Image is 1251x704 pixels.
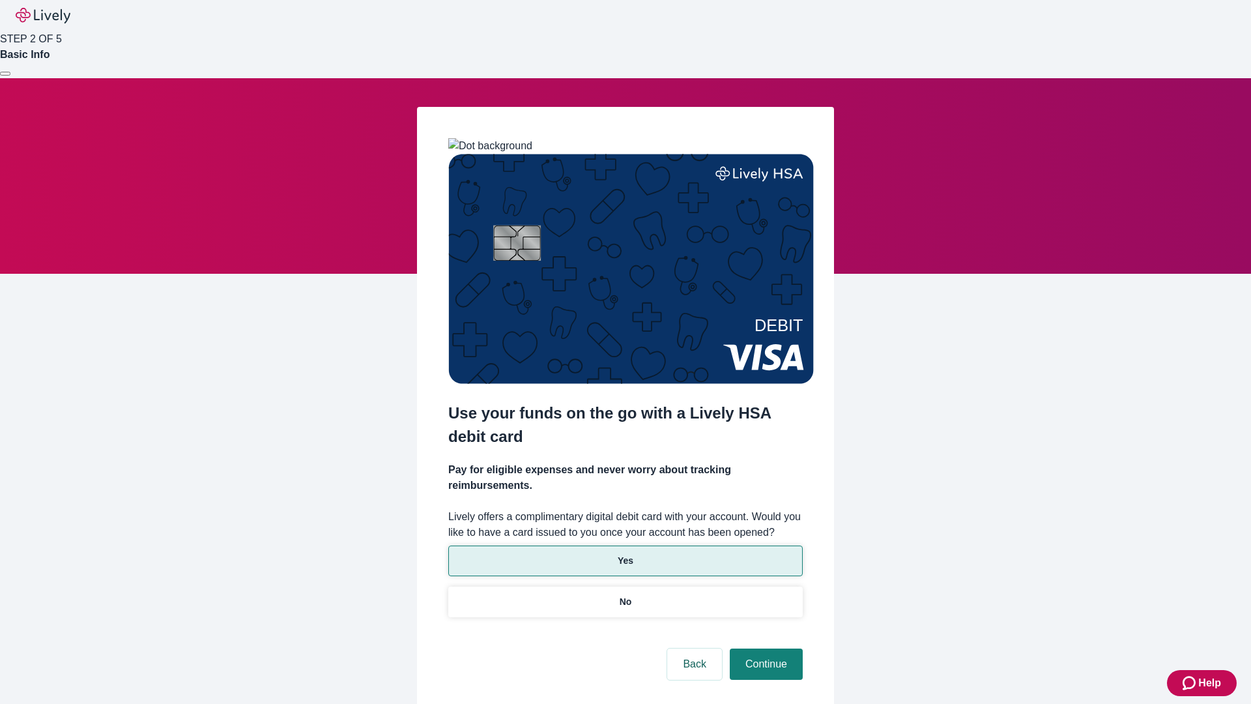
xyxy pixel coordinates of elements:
[448,462,803,493] h4: Pay for eligible expenses and never worry about tracking reimbursements.
[620,595,632,609] p: No
[448,138,532,154] img: Dot background
[1183,675,1198,691] svg: Zendesk support icon
[618,554,633,568] p: Yes
[448,509,803,540] label: Lively offers a complimentary digital debit card with your account. Would you like to have a card...
[667,649,722,680] button: Back
[448,546,803,576] button: Yes
[448,587,803,617] button: No
[448,402,803,448] h2: Use your funds on the go with a Lively HSA debit card
[16,8,70,23] img: Lively
[730,649,803,680] button: Continue
[448,154,814,384] img: Debit card
[1198,675,1221,691] span: Help
[1167,670,1237,696] button: Zendesk support iconHelp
